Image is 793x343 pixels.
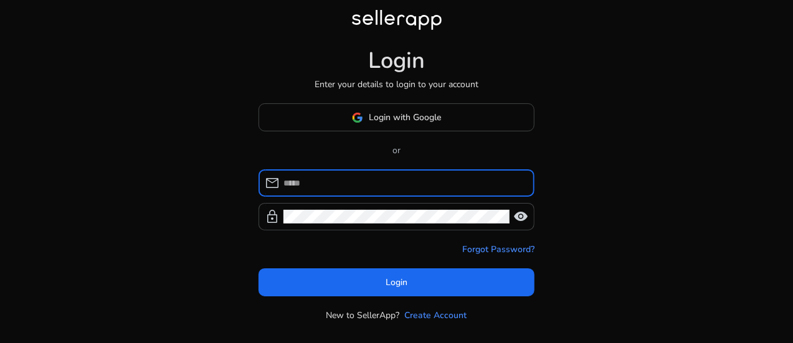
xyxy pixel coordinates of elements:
p: or [259,144,534,157]
img: google-logo.svg [352,112,363,123]
button: Login with Google [259,103,534,131]
h1: Login [368,47,425,74]
span: Login [386,276,407,289]
span: mail [265,176,280,190]
button: Login [259,268,534,296]
span: visibility [513,209,528,224]
p: New to SellerApp? [326,309,400,322]
p: Enter your details to login to your account [315,78,478,91]
a: Forgot Password? [462,243,534,256]
a: Create Account [405,309,467,322]
span: Login with Google [369,111,442,124]
span: lock [265,209,280,224]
